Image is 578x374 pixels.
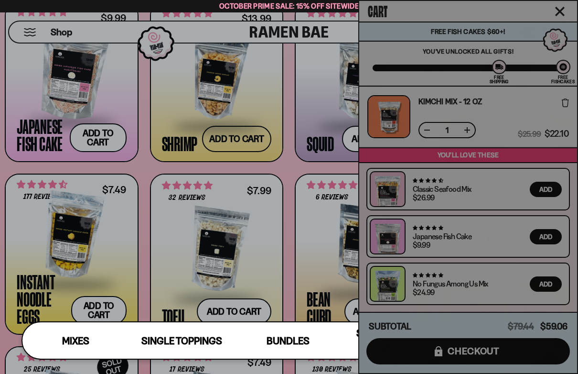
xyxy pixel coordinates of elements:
[356,327,432,354] span: Seasoning and Sauce
[341,322,447,359] a: Seasoning and Sauce
[128,322,235,359] a: Single Toppings
[235,322,341,359] a: Bundles
[62,335,89,347] span: Mixes
[267,335,310,347] span: Bundles
[22,322,128,359] a: Mixes
[141,335,222,347] span: Single Toppings
[219,1,359,11] span: October Prime Sale: 15% off Sitewide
